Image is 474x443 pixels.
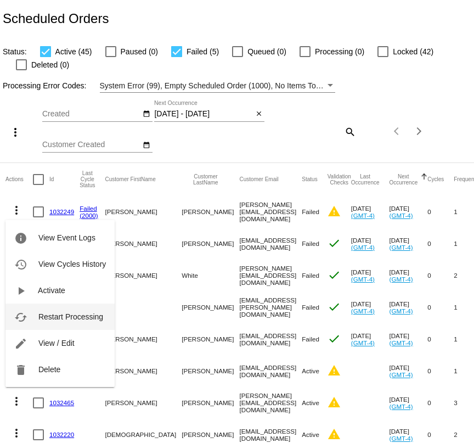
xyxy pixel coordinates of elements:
mat-icon: cached [14,311,27,324]
mat-icon: edit [14,337,27,350]
span: View Event Logs [38,233,95,242]
mat-icon: info [14,232,27,245]
span: View Cycles History [38,260,106,268]
span: View / Edit [38,339,75,347]
mat-icon: delete [14,363,27,377]
mat-icon: play_arrow [14,284,27,298]
span: Activate [38,286,65,295]
span: Restart Processing [38,312,103,321]
mat-icon: history [14,258,27,271]
span: Delete [38,365,60,374]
